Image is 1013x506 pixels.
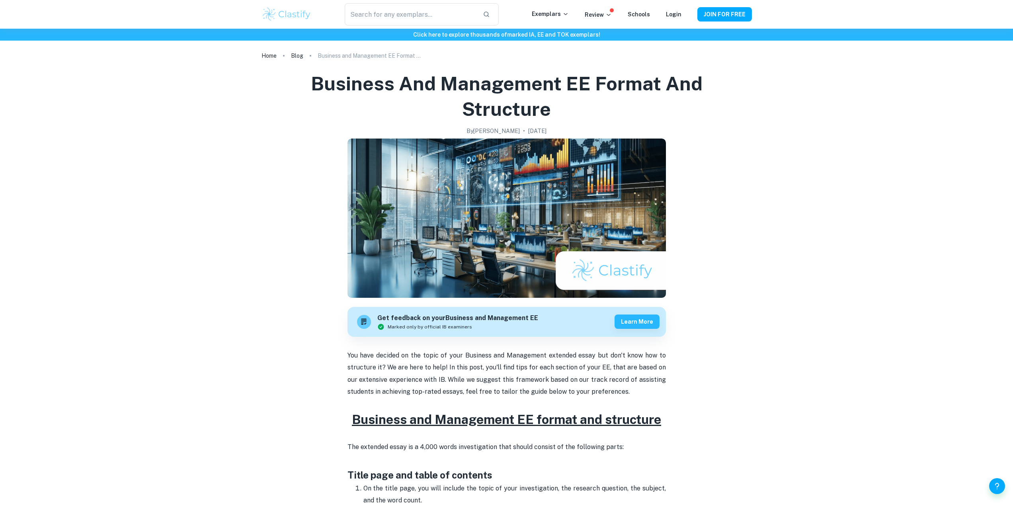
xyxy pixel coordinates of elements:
h1: Business and Management EE Format and Structure [271,71,742,122]
img: Business and Management EE Format and Structure cover image [347,139,666,298]
a: Login [666,11,681,18]
a: Get feedback on yourBusiness and Management EEMarked only by official IB examinersLearn more [347,307,666,337]
h6: Click here to explore thousands of marked IA, EE and TOK exemplars ! [2,30,1011,39]
p: The extended essay is a 4,000 words investigation that should consist of the following parts: [347,429,666,453]
p: • [523,127,525,135]
h6: Get feedback on your Business and Management EE [377,313,538,323]
strong: Title page and table of contents [347,469,492,481]
input: Search for any exemplars... [345,3,476,25]
a: Schools [628,11,650,18]
img: Clastify logo [262,6,312,22]
h2: By [PERSON_NAME] [466,127,520,135]
a: Home [262,50,277,61]
span: Marked only by official IB examiners [388,323,472,330]
p: Review [585,10,612,19]
a: Blog [291,50,303,61]
h2: [DATE] [528,127,547,135]
button: JOIN FOR FREE [697,7,752,21]
p: You have decided on the topic of your Business and Management extended essay but don't know how t... [347,350,666,410]
button: Learn more [615,315,660,329]
p: Business and Management EE Format and Structure [318,51,421,60]
u: Business and Management EE format and structure [352,412,661,427]
button: Help and Feedback [989,478,1005,494]
p: Exemplars [532,10,569,18]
